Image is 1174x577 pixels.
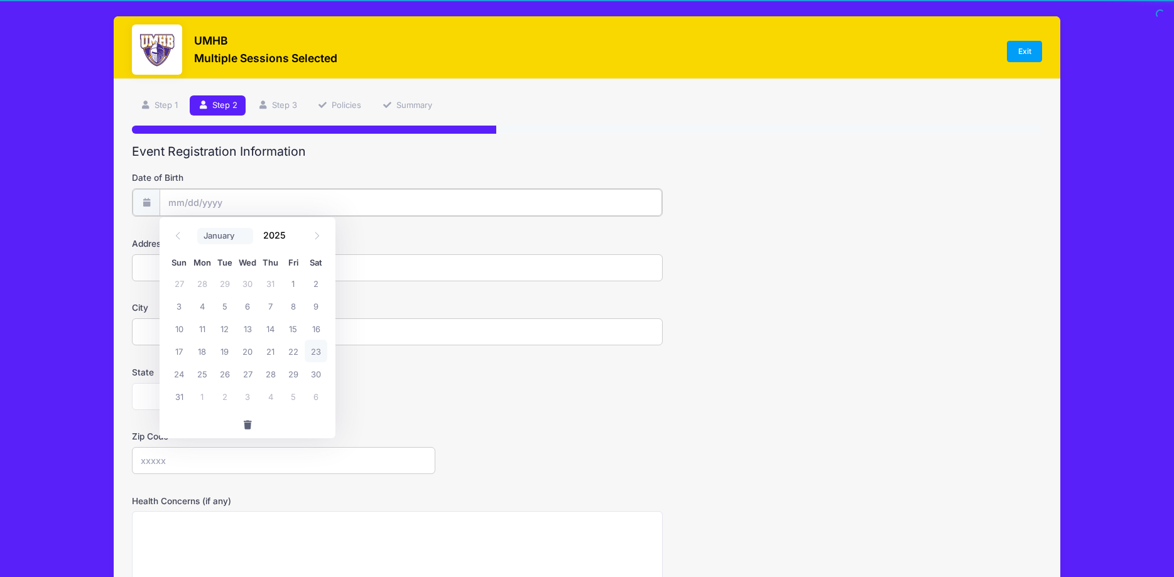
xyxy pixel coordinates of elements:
span: September 1, 2025 [191,385,214,407]
span: August 8, 2025 [282,294,305,317]
span: September 4, 2025 [259,385,281,407]
span: August 3, 2025 [168,294,190,317]
span: August 25, 2025 [191,362,214,385]
input: mm/dd/yyyy [160,189,662,216]
span: August 13, 2025 [236,317,259,340]
span: September 2, 2025 [214,385,236,407]
label: State [132,366,435,379]
a: Exit [1007,41,1042,62]
label: Health Concerns (if any) [132,495,435,507]
label: Zip Code [132,430,435,443]
span: August 16, 2025 [305,317,327,340]
span: September 6, 2025 [305,385,327,407]
span: August 19, 2025 [214,340,236,362]
span: Sun [168,259,190,267]
a: Step 1 [132,95,186,116]
span: August 18, 2025 [191,340,214,362]
h3: UMHB [194,34,337,47]
span: July 28, 2025 [191,272,214,294]
span: August 31, 2025 [168,385,190,407]
input: xxxxx [132,447,435,474]
span: August 6, 2025 [236,294,259,317]
span: July 31, 2025 [259,272,281,294]
span: August 28, 2025 [259,362,281,385]
span: August 9, 2025 [305,294,327,317]
span: August 30, 2025 [305,362,327,385]
input: Year [257,226,298,245]
span: Thu [259,259,281,267]
span: September 3, 2025 [236,385,259,407]
span: July 29, 2025 [214,272,236,294]
a: Summary [374,95,440,116]
h3: Multiple Sessions Selected [194,51,337,65]
span: August 21, 2025 [259,340,281,362]
span: August 22, 2025 [282,340,305,362]
h2: Event Registration Information [132,144,1042,159]
a: Step 3 [249,95,305,116]
span: July 30, 2025 [236,272,259,294]
span: August 7, 2025 [259,294,281,317]
a: Policies [310,95,370,116]
span: August 27, 2025 [236,362,259,385]
span: August 4, 2025 [191,294,214,317]
span: Sat [305,259,327,267]
span: August 29, 2025 [282,362,305,385]
span: August 11, 2025 [191,317,214,340]
span: August 12, 2025 [214,317,236,340]
label: Date of Birth [132,171,435,184]
span: August 23, 2025 [305,340,327,362]
span: August 1, 2025 [282,272,305,294]
span: August 14, 2025 [259,317,281,340]
label: Address [132,237,435,250]
a: Step 2 [190,95,246,116]
span: Tue [214,259,236,267]
span: August 5, 2025 [214,294,236,317]
span: September 5, 2025 [282,385,305,407]
span: August 26, 2025 [214,362,236,385]
span: Fri [282,259,305,267]
span: August 15, 2025 [282,317,305,340]
label: City [132,301,435,314]
span: August 24, 2025 [168,362,190,385]
span: July 27, 2025 [168,272,190,294]
select: Month [197,228,253,244]
span: August 17, 2025 [168,340,190,362]
span: August 20, 2025 [236,340,259,362]
span: August 2, 2025 [305,272,327,294]
span: Mon [191,259,214,267]
span: August 10, 2025 [168,317,190,340]
span: Wed [236,259,259,267]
